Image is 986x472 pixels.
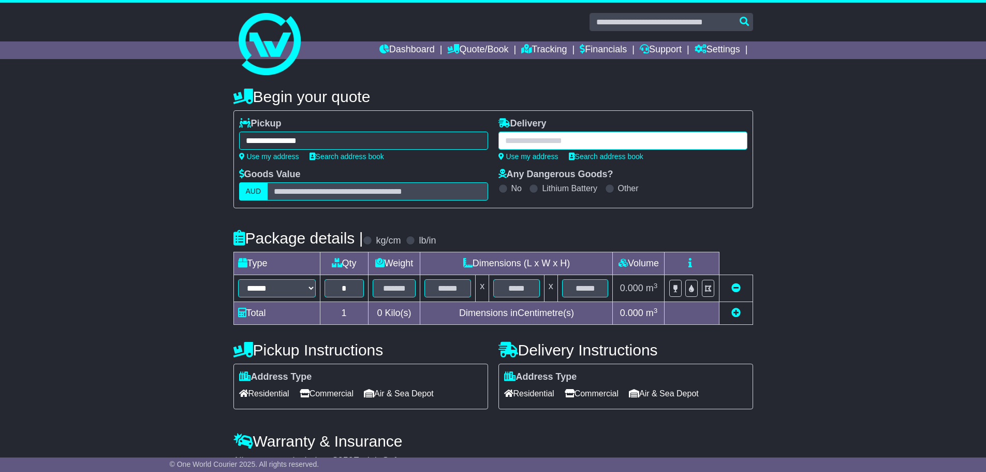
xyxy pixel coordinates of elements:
[233,302,320,325] td: Total
[565,385,619,402] span: Commercial
[504,385,554,402] span: Residential
[233,455,753,467] div: All our quotes include a $ FreightSafe warranty.
[233,252,320,275] td: Type
[377,308,382,318] span: 0
[239,118,282,130] label: Pickup
[580,41,627,59] a: Financials
[419,235,436,247] label: lb/in
[320,252,368,275] td: Qty
[620,308,643,318] span: 0.000
[498,152,558,161] a: Use my address
[569,152,643,161] a: Search address book
[504,371,577,383] label: Address Type
[420,302,613,325] td: Dimensions in Centimetre(s)
[338,455,354,466] span: 250
[368,302,420,325] td: Kilo(s)
[498,169,613,180] label: Any Dangerous Goods?
[542,183,597,193] label: Lithium Battery
[368,252,420,275] td: Weight
[239,371,312,383] label: Address Type
[620,283,643,293] span: 0.000
[695,41,740,59] a: Settings
[320,302,368,325] td: 1
[731,308,741,318] a: Add new item
[376,235,401,247] label: kg/cm
[447,41,508,59] a: Quote/Book
[420,252,613,275] td: Dimensions (L x W x H)
[544,275,557,302] td: x
[654,307,658,314] sup: 3
[239,385,289,402] span: Residential
[511,183,522,193] label: No
[300,385,354,402] span: Commercial
[629,385,699,402] span: Air & Sea Depot
[233,88,753,105] h4: Begin your quote
[310,152,384,161] a: Search address book
[521,41,567,59] a: Tracking
[239,182,268,201] label: AUD
[170,460,319,468] span: © One World Courier 2025. All rights reserved.
[239,169,301,180] label: Goods Value
[498,341,753,359] h4: Delivery Instructions
[646,308,658,318] span: m
[233,433,753,450] h4: Warranty & Insurance
[646,283,658,293] span: m
[640,41,682,59] a: Support
[618,183,639,193] label: Other
[364,385,434,402] span: Air & Sea Depot
[233,230,363,247] h4: Package details |
[233,341,488,359] h4: Pickup Instructions
[498,118,547,130] label: Delivery
[654,282,658,290] sup: 3
[379,41,435,59] a: Dashboard
[613,252,665,275] td: Volume
[476,275,489,302] td: x
[731,283,741,293] a: Remove this item
[239,152,299,161] a: Use my address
